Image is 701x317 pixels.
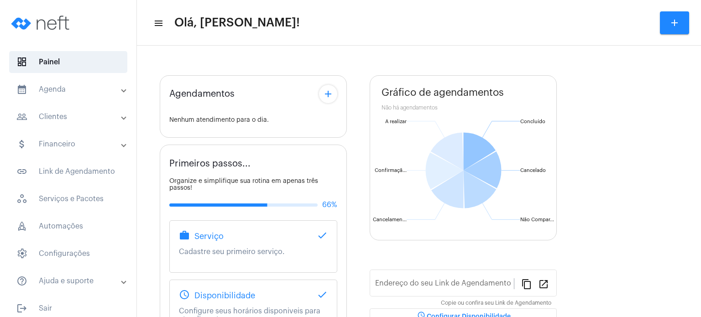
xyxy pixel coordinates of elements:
span: Agendamentos [169,89,235,99]
input: Link [375,281,514,289]
mat-icon: content_copy [521,278,532,289]
mat-icon: add [323,88,334,99]
span: Painel [9,51,127,73]
mat-panel-title: Ajuda e suporte [16,275,122,286]
mat-icon: sidenav icon [16,166,27,177]
img: logo-neft-novo-2.png [7,5,76,41]
p: Cadastre seu primeiro serviço. [179,248,328,256]
mat-icon: done [317,289,328,300]
span: 66% [322,201,337,209]
text: A realizar [385,119,407,124]
span: Organize e simplifique sua rotina em apenas três passos! [169,178,318,191]
mat-icon: sidenav icon [16,111,27,122]
span: Primeiros passos... [169,159,251,169]
text: Cancelamen... [373,217,407,222]
span: Gráfico de agendamentos [382,87,504,98]
mat-expansion-panel-header: sidenav iconAgenda [5,78,136,100]
mat-panel-title: Agenda [16,84,122,95]
text: Concluído [520,119,545,124]
text: Confirmaçã... [375,168,407,173]
mat-icon: sidenav icon [16,84,27,95]
text: Não Compar... [520,217,554,222]
span: Olá, [PERSON_NAME]! [174,16,300,30]
mat-icon: sidenav icon [16,275,27,286]
span: sidenav icon [16,57,27,68]
mat-icon: schedule [179,289,190,300]
mat-icon: sidenav icon [16,303,27,314]
text: Cancelado [520,168,546,173]
mat-icon: done [317,230,328,241]
span: sidenav icon [16,221,27,232]
mat-icon: sidenav icon [16,139,27,150]
span: Automações [9,215,127,237]
mat-expansion-panel-header: sidenav iconAjuda e suporte [5,270,136,292]
div: Nenhum atendimento para o dia. [169,117,337,124]
mat-icon: sidenav icon [153,18,162,29]
span: Link de Agendamento [9,161,127,182]
span: Serviço [194,232,224,241]
span: Disponibilidade [194,291,255,300]
span: sidenav icon [16,193,27,204]
span: sidenav icon [16,248,27,259]
mat-panel-title: Financeiro [16,139,122,150]
mat-icon: add [669,17,680,28]
mat-panel-title: Clientes [16,111,122,122]
mat-expansion-panel-header: sidenav iconClientes [5,106,136,128]
span: Configurações [9,243,127,265]
mat-icon: open_in_new [538,278,549,289]
mat-expansion-panel-header: sidenav iconFinanceiro [5,133,136,155]
mat-icon: work [179,230,190,241]
span: Serviços e Pacotes [9,188,127,210]
mat-hint: Copie ou confira seu Link de Agendamento [441,300,551,307]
